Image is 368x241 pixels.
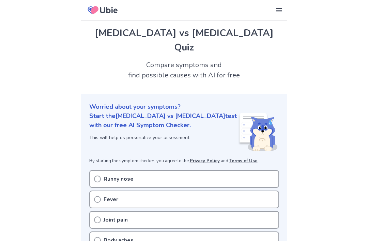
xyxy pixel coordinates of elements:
[89,158,279,165] p: By starting the symptom checker, you agree to the and
[104,216,128,224] p: Joint pain
[89,134,238,141] p: This will help us personalize your assessment.
[81,60,287,80] h2: Compare symptoms and find possible causes with AI for free
[89,102,279,111] p: Worried about your symptoms?
[238,113,278,151] img: Shiba
[104,175,134,183] p: Runny nose
[89,26,279,55] h1: [MEDICAL_DATA] vs [MEDICAL_DATA] Quiz
[89,111,238,130] p: Start the [MEDICAL_DATA] vs [MEDICAL_DATA] test with our free AI Symptom Checker.
[229,158,258,164] a: Terms of Use
[190,158,220,164] a: Privacy Policy
[104,195,118,204] p: Fever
